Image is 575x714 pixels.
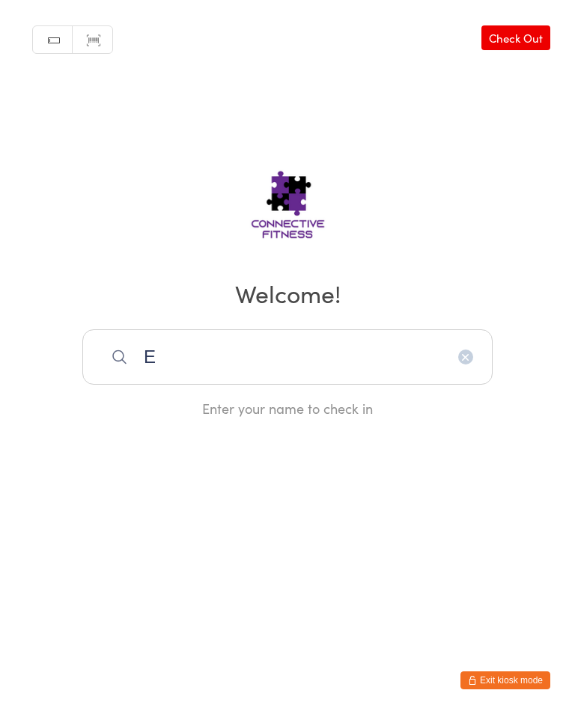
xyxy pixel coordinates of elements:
[481,25,550,50] a: Check Out
[460,671,550,689] button: Exit kiosk mode
[82,399,493,418] div: Enter your name to check in
[15,276,560,310] h2: Welcome!
[204,143,372,255] img: Connective Fitness
[82,329,493,385] input: Search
